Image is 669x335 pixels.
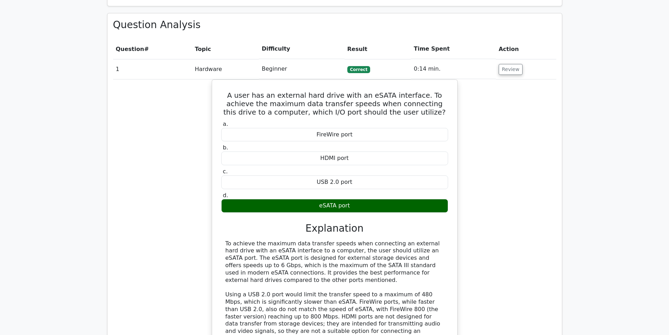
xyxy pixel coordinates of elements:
[221,199,448,213] div: eSATA port
[259,39,345,59] th: Difficulty
[113,19,556,31] h3: Question Analysis
[221,128,448,142] div: FireWire port
[223,168,228,175] span: c.
[192,39,259,59] th: Topic
[225,223,444,234] h3: Explanation
[113,59,192,79] td: 1
[223,192,228,199] span: d.
[411,59,496,79] td: 0:14 min.
[496,39,556,59] th: Action
[221,175,448,189] div: USB 2.0 port
[113,39,192,59] th: #
[259,59,345,79] td: Beginner
[223,144,228,151] span: b.
[347,66,370,73] span: Correct
[221,152,448,165] div: HDMI port
[221,91,449,116] h5: A user has an external hard drive with an eSATA interface. To achieve the maximum data transfer s...
[192,59,259,79] td: Hardware
[116,46,144,52] span: Question
[411,39,496,59] th: Time Spent
[499,64,523,75] button: Review
[345,39,411,59] th: Result
[223,121,228,127] span: a.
